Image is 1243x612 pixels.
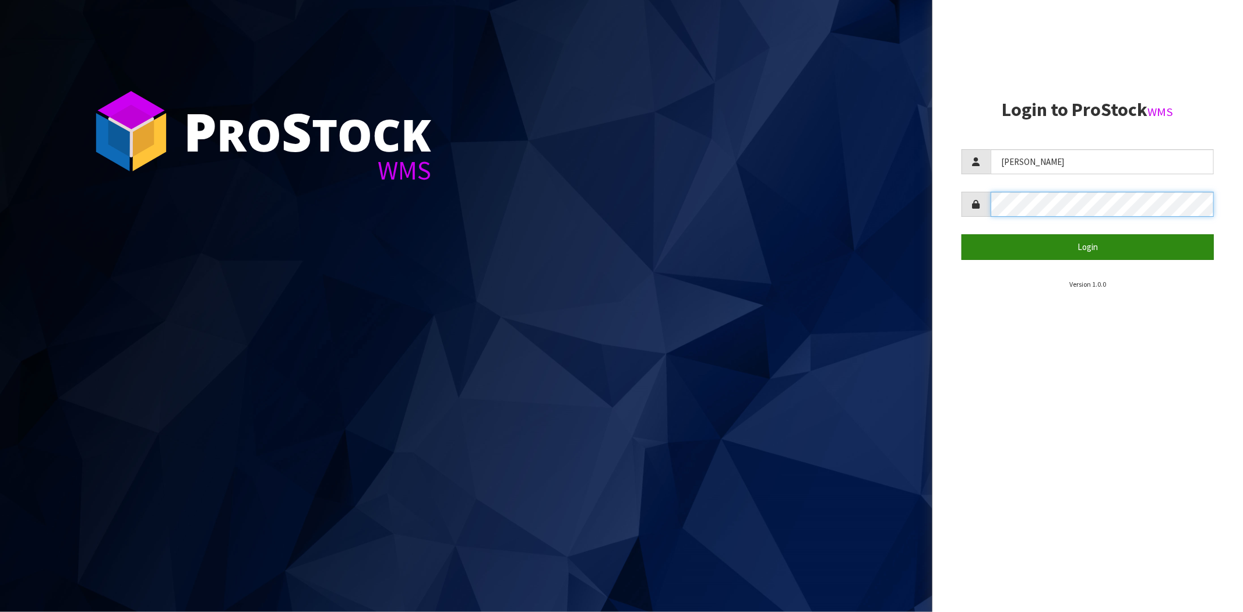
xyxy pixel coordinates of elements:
div: ro tock [184,105,431,157]
small: WMS [1147,104,1173,119]
img: ProStock Cube [87,87,175,175]
input: Username [991,149,1214,174]
span: S [281,96,312,167]
div: WMS [184,157,431,184]
span: P [184,96,217,167]
small: Version 1.0.0 [1069,280,1106,289]
h2: Login to ProStock [962,100,1214,120]
button: Login [962,234,1214,259]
